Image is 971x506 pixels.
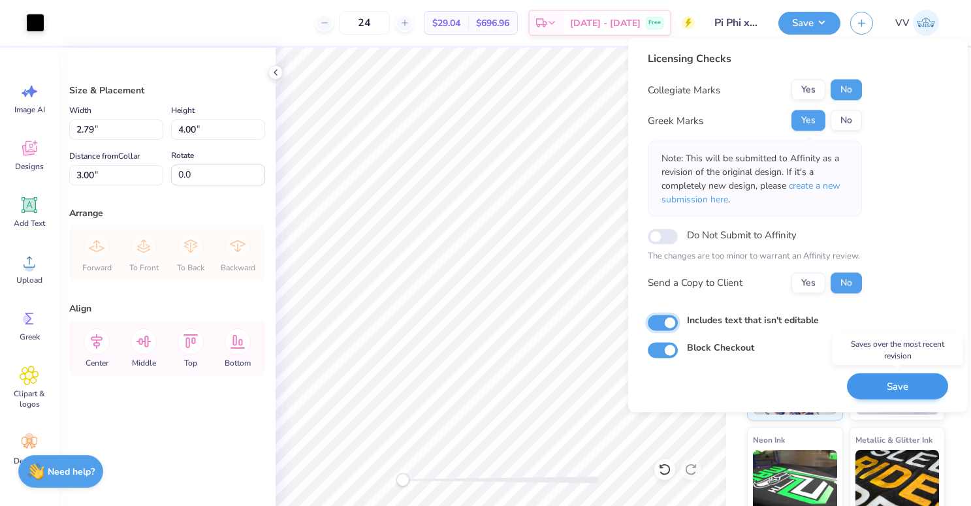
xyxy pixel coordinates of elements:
[889,10,945,36] a: VV
[184,358,197,368] span: Top
[570,16,641,30] span: [DATE] - [DATE]
[648,51,862,67] div: Licensing Checks
[86,358,108,368] span: Center
[913,10,939,36] img: Via Villanueva
[15,161,44,172] span: Designs
[895,16,910,31] span: VV
[791,80,825,101] button: Yes
[171,148,194,163] label: Rotate
[687,227,797,244] label: Do Not Submit to Affinity
[831,110,862,131] button: No
[14,104,45,115] span: Image AI
[778,12,840,35] button: Save
[69,84,265,97] div: Size & Placement
[687,340,754,354] label: Block Checkout
[396,473,409,486] div: Accessibility label
[855,433,932,447] span: Metallic & Glitter Ink
[648,113,703,128] div: Greek Marks
[48,466,95,478] strong: Need help?
[791,110,825,131] button: Yes
[171,103,195,118] label: Height
[791,272,825,293] button: Yes
[69,206,265,220] div: Arrange
[648,82,720,97] div: Collegiate Marks
[661,151,848,206] p: Note: This will be submitted to Affinity as a revision of the original design. If it's a complete...
[69,103,91,118] label: Width
[14,218,45,229] span: Add Text
[833,335,963,365] div: Saves over the most recent revision
[831,80,862,101] button: No
[69,148,140,164] label: Distance from Collar
[132,358,156,368] span: Middle
[753,433,785,447] span: Neon Ink
[8,388,51,409] span: Clipart & logos
[831,272,862,293] button: No
[16,275,42,285] span: Upload
[476,16,509,30] span: $696.96
[432,16,460,30] span: $29.04
[648,250,862,263] p: The changes are too minor to warrant an Affinity review.
[847,373,948,400] button: Save
[648,276,742,291] div: Send a Copy to Client
[225,358,251,368] span: Bottom
[687,313,819,326] label: Includes text that isn't editable
[20,332,40,342] span: Greek
[705,10,769,36] input: Untitled Design
[648,18,661,27] span: Free
[339,11,390,35] input: – –
[14,456,45,466] span: Decorate
[69,302,265,315] div: Align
